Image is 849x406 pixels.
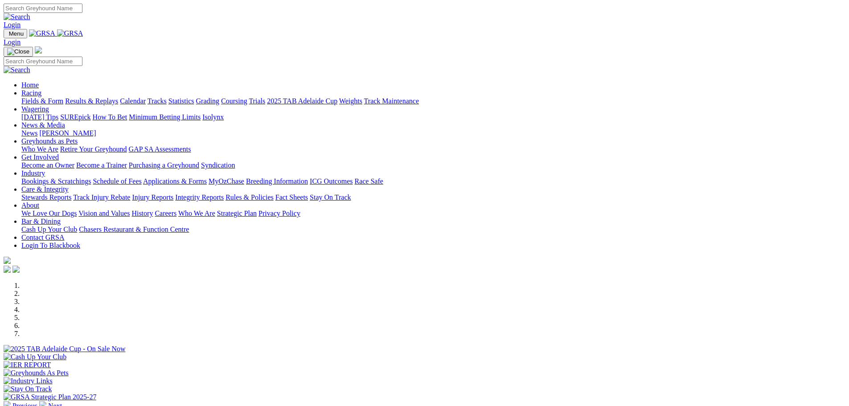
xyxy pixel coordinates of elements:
img: GRSA Strategic Plan 2025-27 [4,393,96,401]
img: Search [4,13,30,21]
img: facebook.svg [4,266,11,273]
a: News & Media [21,121,65,129]
a: SUREpick [60,113,90,121]
button: Toggle navigation [4,47,33,57]
a: Racing [21,89,41,97]
img: Industry Links [4,377,53,385]
a: Statistics [168,97,194,105]
a: About [21,201,39,209]
input: Search [4,4,82,13]
a: Bookings & Scratchings [21,177,91,185]
div: Wagering [21,113,845,121]
a: Syndication [201,161,235,169]
div: Industry [21,177,845,185]
a: Become an Owner [21,161,74,169]
a: Track Maintenance [364,97,419,105]
a: Applications & Forms [143,177,207,185]
a: Get Involved [21,153,59,161]
img: Greyhounds As Pets [4,369,69,377]
a: Care & Integrity [21,185,69,193]
a: Home [21,81,39,89]
img: GRSA [29,29,55,37]
a: Wagering [21,105,49,113]
a: Become a Trainer [76,161,127,169]
img: Cash Up Your Club [4,353,66,361]
a: Chasers Restaurant & Function Centre [79,226,189,233]
a: Grading [196,97,219,105]
a: Fact Sheets [275,193,308,201]
a: Privacy Policy [258,209,300,217]
a: History [131,209,153,217]
a: Bar & Dining [21,217,61,225]
a: Injury Reports [132,193,173,201]
a: ICG Outcomes [310,177,353,185]
a: Purchasing a Greyhound [129,161,199,169]
a: How To Bet [93,113,127,121]
a: Calendar [120,97,146,105]
a: Login [4,38,21,46]
a: Minimum Betting Limits [129,113,201,121]
a: [PERSON_NAME] [39,129,96,137]
img: 2025 TAB Adelaide Cup - On Sale Now [4,345,126,353]
a: Schedule of Fees [93,177,141,185]
a: Strategic Plan [217,209,257,217]
a: News [21,129,37,137]
img: Stay On Track [4,385,52,393]
a: Who We Are [178,209,215,217]
button: Toggle navigation [4,29,27,38]
img: Close [7,48,29,55]
a: Track Injury Rebate [73,193,130,201]
a: Retire Your Greyhound [60,145,127,153]
div: Racing [21,97,845,105]
a: Weights [339,97,362,105]
a: Tracks [148,97,167,105]
div: Greyhounds as Pets [21,145,845,153]
img: Search [4,66,30,74]
a: Contact GRSA [21,234,64,241]
a: Stewards Reports [21,193,71,201]
a: Coursing [221,97,247,105]
div: Care & Integrity [21,193,845,201]
a: GAP SA Assessments [129,145,191,153]
a: Breeding Information [246,177,308,185]
a: Login [4,21,21,29]
div: About [21,209,845,217]
div: Bar & Dining [21,226,845,234]
a: Login To Blackbook [21,242,80,249]
a: Who We Are [21,145,58,153]
div: News & Media [21,129,845,137]
a: Cash Up Your Club [21,226,77,233]
a: MyOzChase [209,177,244,185]
a: Industry [21,169,45,177]
a: We Love Our Dogs [21,209,77,217]
a: Integrity Reports [175,193,224,201]
img: GRSA [57,29,83,37]
span: Menu [9,30,24,37]
a: Rules & Policies [226,193,274,201]
a: Fields & Form [21,97,63,105]
a: Stay On Track [310,193,351,201]
a: Race Safe [354,177,383,185]
a: Trials [249,97,265,105]
img: logo-grsa-white.png [4,257,11,264]
a: Isolynx [202,113,224,121]
img: IER REPORT [4,361,51,369]
a: Greyhounds as Pets [21,137,78,145]
img: twitter.svg [12,266,20,273]
div: Get Involved [21,161,845,169]
a: Careers [155,209,176,217]
a: Results & Replays [65,97,118,105]
input: Search [4,57,82,66]
a: Vision and Values [78,209,130,217]
img: logo-grsa-white.png [35,46,42,53]
a: [DATE] Tips [21,113,58,121]
a: 2025 TAB Adelaide Cup [267,97,337,105]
